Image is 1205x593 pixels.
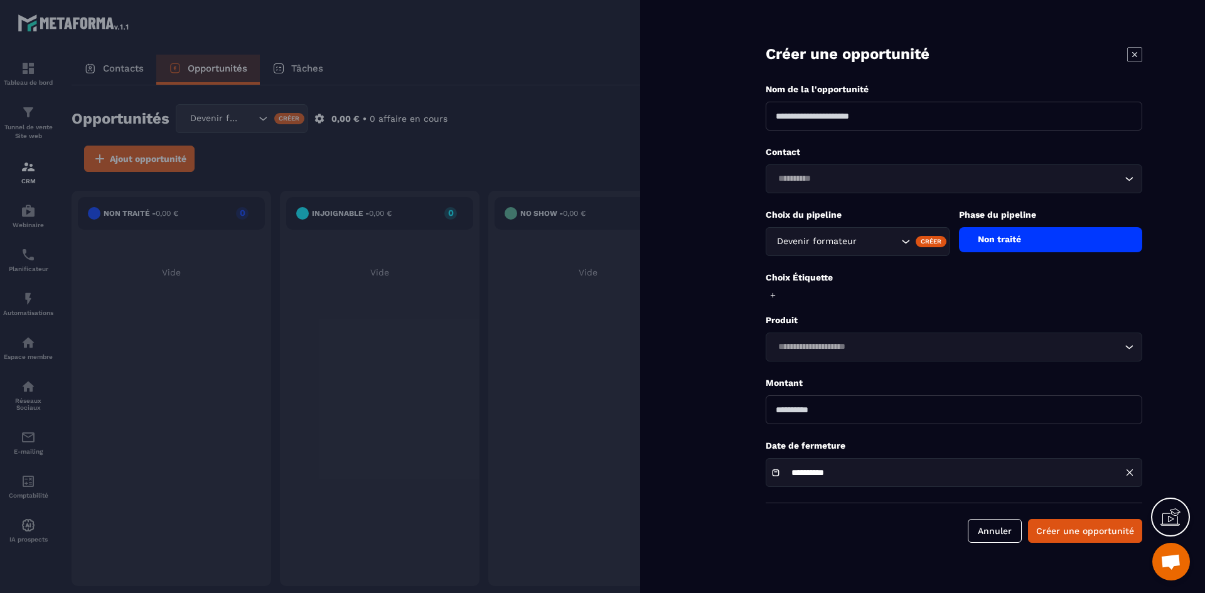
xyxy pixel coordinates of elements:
p: Phase du pipeline [959,209,1143,221]
span: Devenir formateur [774,235,859,248]
div: Ouvrir le chat [1152,543,1190,580]
p: Date de fermeture [766,440,1142,452]
button: Annuler [968,519,1022,543]
p: Produit [766,314,1142,326]
input: Search for option [774,172,1122,186]
div: Search for option [766,227,950,256]
input: Search for option [859,235,898,248]
p: Nom de la l'opportunité [766,83,1142,95]
p: Contact [766,146,1142,158]
p: Choix du pipeline [766,209,950,221]
p: Montant [766,377,1142,389]
p: Choix Étiquette [766,272,1142,284]
div: Créer [916,236,946,247]
input: Search for option [774,340,1122,354]
div: Search for option [766,164,1142,193]
button: Créer une opportunité [1028,519,1142,543]
div: Search for option [766,333,1142,361]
